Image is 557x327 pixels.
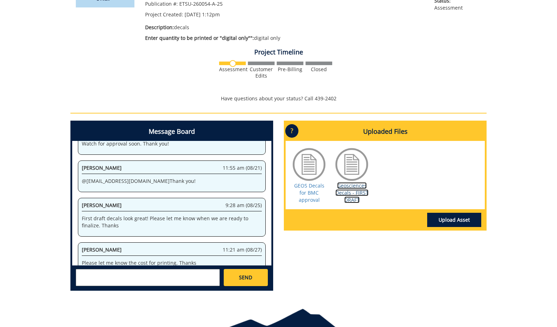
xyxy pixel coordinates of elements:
p: First draft decals look great! Please let me know when we are ready to finalize. Thanks [82,215,262,229]
a: Upload Asset [427,213,481,227]
span: 11:21 am (08/27) [223,246,262,253]
a: Geosciences Decals - FIRST DRAFT [335,182,368,203]
span: SEND [239,274,252,281]
span: [PERSON_NAME] [82,164,122,171]
p: digital only [145,35,424,42]
h4: Project Timeline [70,49,487,56]
span: 9:28 am (08/25) [226,202,262,209]
p: Have questions about your status? Call 439-2402 [70,95,487,102]
div: Pre-Billing [277,66,303,73]
p: decals [145,24,424,31]
p: ? [285,124,298,138]
span: ETSU-260054-A-25 [179,0,223,7]
span: Description: [145,24,174,31]
span: [DATE] 1:12pm [185,11,220,18]
div: Customer Edits [248,66,275,79]
span: Project Created: [145,11,183,18]
a: GEOS Decals for BMC approval [294,182,324,203]
a: SEND [224,269,268,286]
span: [PERSON_NAME] [82,246,122,253]
h4: Uploaded Files [286,122,485,141]
div: Assessment [219,66,246,73]
p: Please let me know the cost for printing. Thanks [82,259,262,267]
span: Enter quantity to be printed or "digital only"": [145,35,254,41]
p: @ [EMAIL_ADDRESS][DOMAIN_NAME] Thank you! [82,178,262,185]
span: 11:55 am (08/21) [223,164,262,172]
img: no [229,60,236,67]
span: [PERSON_NAME] [82,202,122,209]
h4: Message Board [72,122,271,141]
textarea: messageToSend [76,269,220,286]
span: Publication #: [145,0,178,7]
div: Closed [306,66,332,73]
